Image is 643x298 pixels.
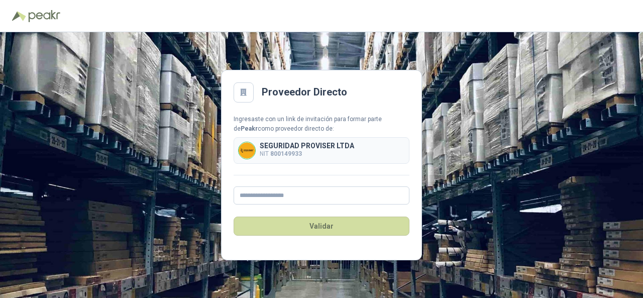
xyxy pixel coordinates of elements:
h2: Proveedor Directo [262,84,347,100]
img: Logo [12,11,26,21]
div: Ingresaste con un link de invitación para formar parte de como proveedor directo de: [234,115,409,134]
b: Peakr [241,125,258,132]
p: SEGURIDAD PROVISER LTDA [260,142,354,149]
button: Validar [234,217,409,236]
b: 800149933 [270,150,302,157]
img: Peakr [28,10,60,22]
p: NIT [260,149,354,159]
img: Company Logo [239,142,255,159]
